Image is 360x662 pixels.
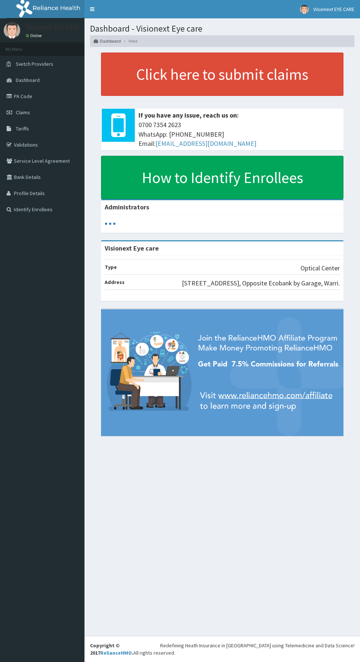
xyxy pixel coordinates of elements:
b: Address [105,279,125,285]
span: 0700 7354 2623 WhatsApp: [PHONE_NUMBER] Email: [138,120,340,148]
footer: All rights reserved. [84,636,360,662]
img: User Image [300,5,309,14]
p: [STREET_ADDRESS], Opposite Ecobank by Garage, Warri. [182,278,340,288]
span: Claims [16,109,30,116]
b: Type [105,264,117,270]
li: Here [122,38,137,44]
span: Visionext EYE CARE [313,6,354,12]
a: [EMAIL_ADDRESS][DOMAIN_NAME] [155,139,256,148]
a: Online [26,33,43,38]
p: Optical Center [300,263,340,273]
a: Click here to submit claims [101,53,343,96]
a: RelianceHMO [100,650,132,656]
a: Dashboard [94,38,121,44]
img: User Image [4,22,20,39]
b: If you have any issue, reach us on: [138,111,239,119]
svg: audio-loading [105,218,116,229]
h1: Dashboard - Visionext Eye care [90,24,354,33]
img: provider-team-banner.png [101,309,343,436]
a: How to Identify Enrollees [101,156,343,199]
div: Redefining Heath Insurance in [GEOGRAPHIC_DATA] using Telemedicine and Data Science! [160,642,354,649]
strong: Copyright © 2017 . [90,642,133,656]
strong: Visionext Eye care [105,244,159,252]
span: Tariffs [16,125,29,132]
span: Dashboard [16,77,40,83]
b: Administrators [105,203,149,211]
span: Switch Providers [16,61,53,67]
p: Visionext EYE CARE [26,24,80,30]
